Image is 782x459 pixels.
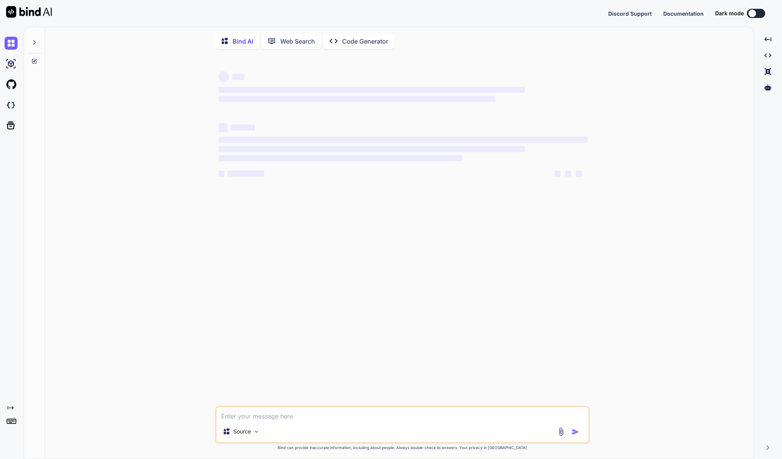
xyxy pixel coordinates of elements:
[5,37,18,50] img: chat
[233,37,253,46] p: Bind AI
[218,146,525,152] span: ‌
[576,170,582,177] span: ‌
[342,37,388,46] p: Code Generator
[218,123,228,132] span: ‌
[554,170,561,177] span: ‌
[608,10,652,18] button: Discord Support
[5,78,18,91] img: githubLight
[215,445,590,451] p: Bind can provide inaccurate information, including about people. Always double-check its answers....
[233,428,251,435] p: Source
[6,6,52,18] img: Bind AI
[231,125,255,131] span: ‌
[608,10,652,17] span: Discord Support
[218,87,525,93] span: ‌
[218,137,588,143] span: ‌
[663,10,704,18] button: Documentation
[228,170,264,177] span: ‌
[663,10,704,17] span: Documentation
[557,427,565,436] img: attachment
[232,74,244,80] span: ‌
[218,96,496,102] span: ‌
[5,99,18,112] img: darkCloudIdeIcon
[218,71,229,82] span: ‌
[565,170,571,177] span: ‌
[253,428,260,435] img: Pick Models
[218,155,462,161] span: ‌
[572,428,579,436] img: icon
[218,170,225,177] span: ‌
[280,37,315,46] p: Web Search
[715,10,744,17] span: Dark mode
[5,57,18,70] img: ai-studio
